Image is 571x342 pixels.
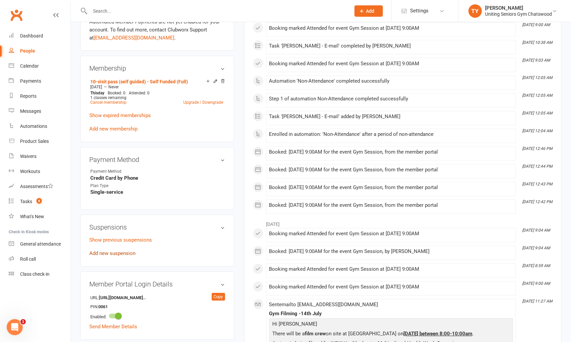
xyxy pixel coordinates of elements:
div: Gym Filming -14th July [269,311,513,317]
div: Assessments [20,184,53,189]
div: Task '[PERSON_NAME] - E-mail' added by [PERSON_NAME] [269,114,513,120]
div: General attendance [20,241,61,247]
span: 8 [36,198,42,204]
a: Show expired memberships [89,113,151,119]
strong: Single-service [90,189,225,195]
i: [DATE] 12:05 AM [522,93,553,98]
a: Dashboard [9,28,71,44]
iframe: Intercom live chat [7,319,23,335]
span: [DATE] between 8:00-10:00am [404,331,473,337]
i: [DATE] 12:43 PM [522,182,553,187]
h3: Suspensions [89,224,225,231]
li: URL: [89,293,225,303]
div: — [89,85,225,90]
a: Show previous suspensions [89,237,152,243]
a: Payments [9,74,71,89]
a: Workouts [9,164,71,179]
span: This [90,91,98,96]
li: [DATE] [253,218,553,228]
span: Add [366,8,375,14]
span: Attended: 0 [129,91,150,96]
a: Assessments [9,179,71,194]
li: PIN: [89,302,225,312]
div: Booked: [DATE] 9:00AM for the event Gym Session, from the member portal [269,203,513,208]
div: [PERSON_NAME] [485,5,552,11]
div: Booking marked Attended for event Gym Session at [DATE] 9:00AM [269,267,513,272]
a: Reports [9,89,71,104]
i: [DATE] 11:27 AM [522,299,553,304]
a: Waivers [9,149,71,164]
a: Upgrade / Downgrade [184,100,223,105]
div: Booked: [DATE] 9:00AM for the event Gym Session, from the member portal [269,150,513,155]
i: [DATE] 9:04 AM [522,246,550,251]
i: [DATE] 8:59 AM [522,264,550,268]
i: [DATE] 9:04 AM [522,228,550,233]
a: Product Sales [9,134,71,149]
div: Automations [20,123,47,129]
no-payment-system: Automated Member Payments are not yet enabled for your account. To find out more, contact Clubwor... [89,19,220,41]
i: [DATE] 12:42 PM [522,200,553,204]
a: Automations [9,119,71,134]
input: Search... [88,6,346,16]
div: Product Sales [20,139,49,144]
div: Messages [20,108,41,114]
a: Roll call [9,252,71,267]
div: Booking marked Attended for event Gym Session at [DATE] 9:00AM [269,284,513,290]
i: [DATE] 12:04 AM [522,129,553,134]
div: Task '[PERSON_NAME] - E-mail' completed by [PERSON_NAME] [269,43,513,49]
a: 10-visit pass (self guided) - Self Funded (Full) [90,79,188,85]
div: Booked: [DATE] 9:00AM for the event Gym Session, by [PERSON_NAME] [269,249,513,255]
a: People [9,44,71,59]
button: Add [355,5,383,17]
a: General attendance kiosk mode [9,237,71,252]
i: [DATE] 9:00 AM [522,22,550,27]
strong: Credit Card by Phone [90,175,225,181]
div: Payment Method [90,169,146,175]
div: Calendar [20,63,39,69]
a: Clubworx [8,7,25,23]
i: [DATE] 9:03 AM [522,58,550,63]
a: Cancel membership [90,100,126,105]
p: Hi [PERSON_NAME] [271,320,511,330]
div: Step 1 of automation Non-Attendance completed successfully [269,96,513,102]
a: Tasks 8 [9,194,71,209]
strong: [URL][DOMAIN_NAME].. [99,295,146,302]
span: Never [108,85,119,90]
li: Enabled: [89,311,225,322]
span: 1 classes remaining [90,96,126,100]
p: There will be a on site at [GEOGRAPHIC_DATA] on . [271,330,511,340]
span: Settings [410,3,429,18]
i: [DATE] 12:05 AM [522,111,553,116]
span: Booked: 0 [108,91,125,96]
div: TY [469,4,482,18]
div: What's New [20,214,44,219]
i: [DATE] 12:05 AM [522,76,553,80]
a: [EMAIL_ADDRESS][DOMAIN_NAME] [94,35,174,41]
div: People [20,48,35,54]
div: Workouts [20,169,40,174]
div: Booked: [DATE] 9:00AM for the event Gym Session, from the member portal [269,185,513,191]
div: Dashboard [20,33,43,38]
a: Add new suspension [89,251,135,257]
div: day [89,91,106,96]
div: Reports [20,93,36,99]
h3: Member Portal Login Details [89,281,225,288]
a: What's New [9,209,71,224]
span: Sent email to [EMAIL_ADDRESS][DOMAIN_NAME] [269,302,378,308]
div: Booking marked Attended for event Gym Session at [DATE] 9:00AM [269,61,513,67]
h3: Payment Method [89,156,225,164]
span: 1 [20,319,26,325]
div: Booking marked Attended for event Gym Session at [DATE] 9:00AM [269,231,513,237]
a: Calendar [9,59,71,74]
strong: 0061 [98,304,137,311]
div: Uniting Seniors Gym Chatswood [485,11,552,17]
div: Payments [20,78,41,84]
h3: Membership [89,65,225,72]
div: Roll call [20,256,36,262]
a: Add new membership [89,126,137,132]
div: Copy [212,293,225,301]
i: [DATE] 9:00 AM [522,281,550,286]
span: [DATE] [90,85,102,90]
div: Automation 'Non-Attendance' completed successfully [269,79,513,84]
a: Send Member Details [89,324,137,330]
